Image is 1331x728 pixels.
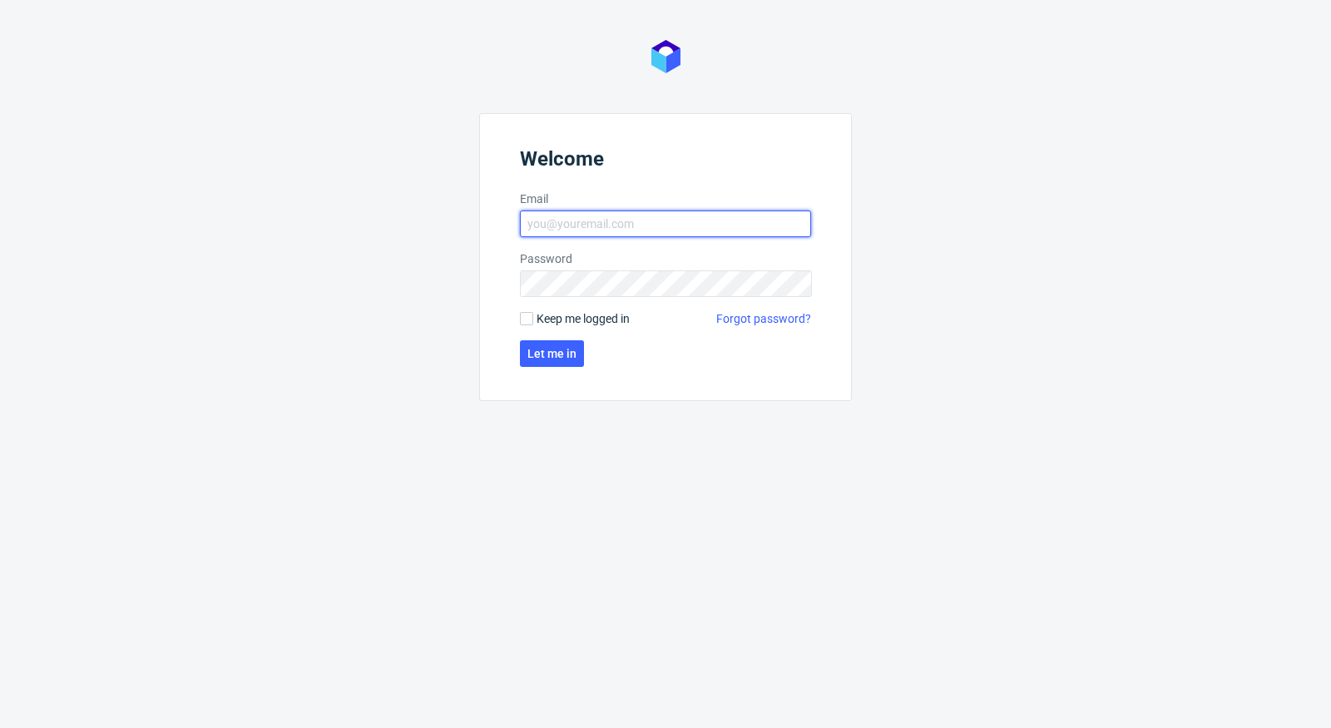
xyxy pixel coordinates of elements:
[520,340,584,367] button: Let me in
[520,250,811,267] label: Password
[520,147,811,177] header: Welcome
[716,310,811,327] a: Forgot password?
[520,210,811,237] input: you@youremail.com
[520,191,811,207] label: Email
[537,310,630,327] span: Keep me logged in
[527,348,576,359] span: Let me in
